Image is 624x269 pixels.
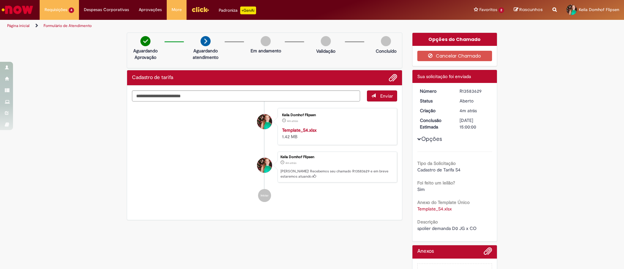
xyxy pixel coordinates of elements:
[380,93,393,99] span: Enviar
[130,47,161,61] p: Aguardando Aprovação
[415,117,455,130] dt: Conclusão Estimada
[417,219,438,225] b: Descrição
[417,74,471,79] span: Sua solicitação foi enviada
[460,108,477,114] time: 30/09/2025 19:21:44
[132,75,173,81] h2: Cadastro de tarifa Histórico de tíquete
[140,36,150,46] img: check-circle-green.png
[139,7,162,13] span: Aprovações
[172,7,182,13] span: More
[389,74,397,82] button: Adicionar anexos
[7,23,30,28] a: Página inicial
[282,113,390,117] div: Keila Domhof Flipsen
[132,101,397,209] ul: Histórico de tíquete
[69,7,74,13] span: 4
[415,107,455,114] dt: Criação
[417,51,492,61] button: Cancelar Chamado
[519,7,543,13] span: Rascunhos
[460,88,490,94] div: R13583629
[132,90,360,101] textarea: Digite sua mensagem aqui...
[240,7,256,14] p: +GenAi
[287,119,298,123] time: 30/09/2025 19:21:42
[417,186,425,192] span: Sim
[367,90,397,101] button: Enviar
[484,247,492,259] button: Adicionar anexos
[479,7,497,13] span: Favoritos
[579,7,619,12] span: Keila Domhof Flipsen
[415,98,455,104] dt: Status
[417,225,476,231] span: spolier demanda D0 JG x CO
[460,108,477,114] span: 4m atrás
[415,88,455,94] dt: Número
[282,127,317,133] a: Template_S4.xlsx
[417,167,461,173] span: Cadastro de Tarifa S4
[460,117,490,130] div: [DATE] 15:00:00
[460,98,490,104] div: Aberto
[376,48,396,54] p: Concluído
[190,47,221,61] p: Aguardando atendimento
[261,36,271,46] img: img-circle-grey.png
[287,119,298,123] span: 4m atrás
[5,20,411,32] ul: Trilhas de página
[381,36,391,46] img: img-circle-grey.png
[257,158,272,173] div: Keila Domhof Flipsen
[417,180,455,186] b: Foi feito um leilão?
[417,249,434,254] h2: Anexos
[132,152,397,183] li: Keila Domhof Flipsen
[84,7,129,13] span: Despesas Corporativas
[201,36,211,46] img: arrow-next.png
[191,5,209,14] img: click_logo_yellow_360x200.png
[282,127,390,140] div: 1.42 MB
[257,114,272,129] div: Keila Domhof Flipsen
[285,161,296,165] span: 4m atrás
[280,169,394,179] p: [PERSON_NAME]! Recebemos seu chamado R13583629 e em breve estaremos atuando.
[514,7,543,13] a: Rascunhos
[417,206,452,212] a: Download de Template_S4.xlsx
[280,155,394,159] div: Keila Domhof Flipsen
[1,3,34,16] img: ServiceNow
[460,107,490,114] div: 30/09/2025 19:21:44
[321,36,331,46] img: img-circle-grey.png
[219,7,256,14] div: Padroniza
[44,23,92,28] a: Formulário de Atendimento
[417,160,456,166] b: Tipo da Solicitação
[251,47,281,54] p: Em andamento
[417,199,470,205] b: Anexo do Template Único
[499,7,504,13] span: 2
[412,33,497,46] div: Opções do Chamado
[285,161,296,165] time: 30/09/2025 19:21:44
[45,7,67,13] span: Requisições
[316,48,335,54] p: Validação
